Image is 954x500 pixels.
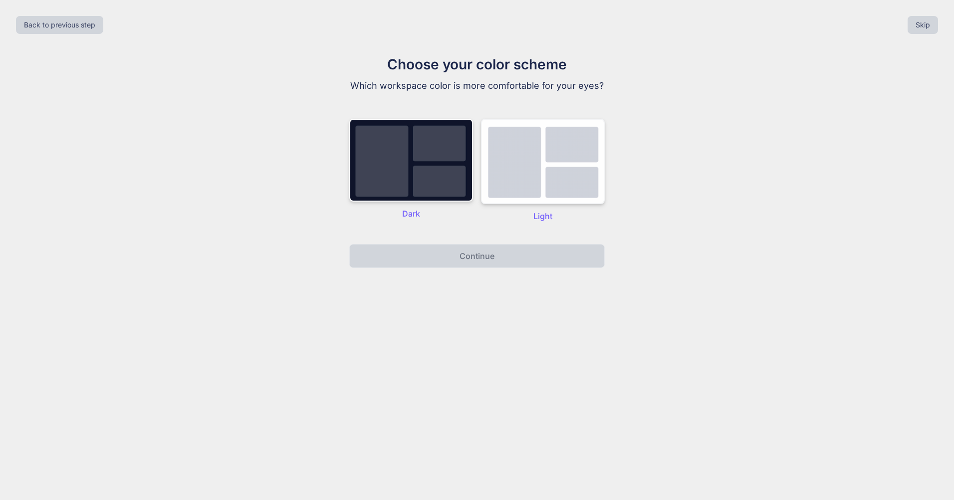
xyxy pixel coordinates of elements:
p: Light [481,210,605,222]
p: Which workspace color is more comfortable for your eyes? [309,79,645,93]
img: dark [349,119,473,202]
p: Dark [349,208,473,220]
h1: Choose your color scheme [309,54,645,75]
button: Skip [908,16,938,34]
button: Continue [349,244,605,268]
button: Back to previous step [16,16,103,34]
p: Continue [460,250,494,262]
img: dark [481,119,605,204]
